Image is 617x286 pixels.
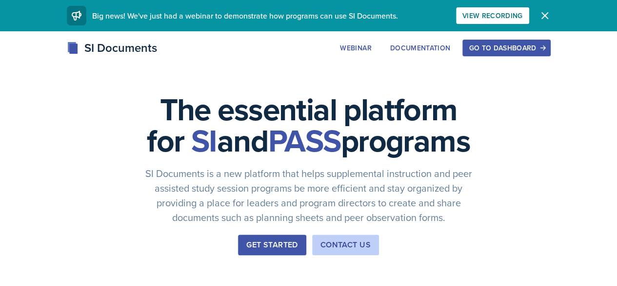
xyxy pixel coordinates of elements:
[390,44,451,52] div: Documentation
[469,44,544,52] div: Go to Dashboard
[456,7,529,24] button: View Recording
[462,40,550,56] button: Go to Dashboard
[462,12,523,20] div: View Recording
[340,44,371,52] div: Webinar
[312,235,379,255] button: Contact Us
[238,235,306,255] button: Get Started
[92,10,398,21] span: Big news! We've just had a webinar to demonstrate how programs can use SI Documents.
[334,40,378,56] button: Webinar
[320,239,371,251] div: Contact Us
[384,40,457,56] button: Documentation
[67,39,157,57] div: SI Documents
[246,239,298,251] div: Get Started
